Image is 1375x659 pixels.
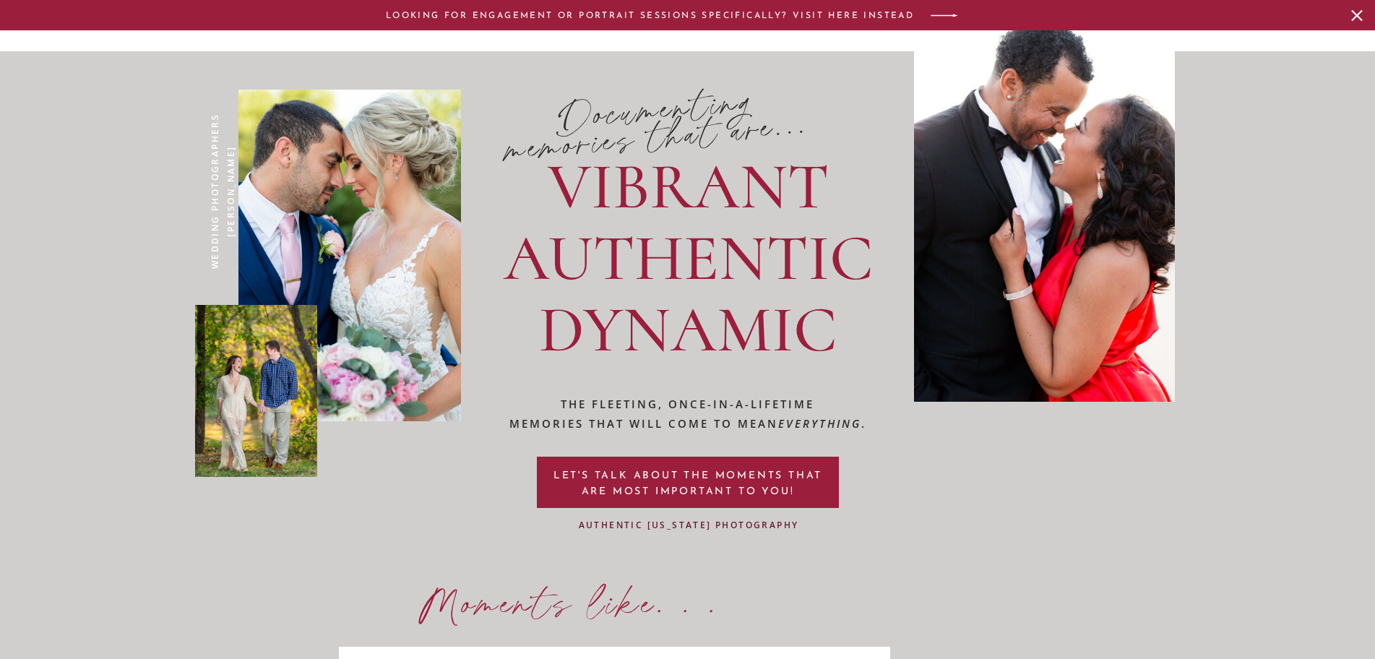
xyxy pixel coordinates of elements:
p: THE fleeting, once-in-a-lifetime memories that will come to mean . [438,395,938,432]
h2: wedding photographers [PERSON_NAME] [207,90,224,293]
p: Documenting memories that are... [493,85,819,163]
p: Moments like. . . [421,593,723,614]
a: let's talk about THE moments THAT ARE MOST IMPORTANT TO YOU! [553,468,824,496]
h2: authentic [US_STATE] photography [560,517,818,534]
i: everything [778,416,861,431]
a: LOOKING FOR ENGAGEMENT or PORTRAIT SESSIONS SPECIFICALLY? VISIT HERE INSTEAD [384,9,917,21]
p: VIBRANT AUTHENTIC DYNAMIC [421,151,955,372]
